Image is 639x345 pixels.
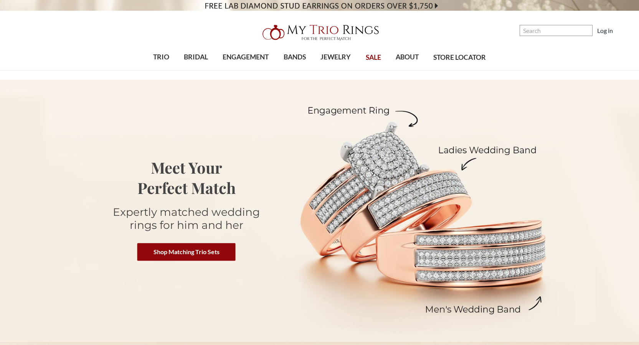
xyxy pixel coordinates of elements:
[520,25,593,36] input: Search
[185,20,454,45] a: My Trio Rings
[291,70,299,71] button: submenu toggle
[597,26,613,35] a: Log in
[388,45,426,70] a: ABOUT
[157,70,165,71] button: submenu toggle
[396,52,419,62] span: ABOUT
[433,53,486,62] span: STORE LOCATOR
[366,53,381,62] span: SALE
[276,45,313,70] a: BANDS
[284,52,306,62] span: BANDS
[137,243,236,261] a: Shop Matching Trio Sets
[177,45,215,70] a: BRIDAL
[313,45,358,70] a: JEWELRY
[403,70,411,71] button: submenu toggle
[358,45,388,70] a: SALE
[618,26,630,35] a: Cart with 0 items
[618,27,625,35] svg: cart.cart_preview
[146,45,177,70] a: TRIO
[215,45,276,70] a: ENGAGEMENT
[184,52,208,62] span: BRIDAL
[332,70,340,71] button: submenu toggle
[320,52,351,62] span: JEWELRY
[242,70,249,71] button: submenu toggle
[426,45,493,70] a: STORE LOCATOR
[223,52,269,62] span: ENGAGEMENT
[153,52,169,62] span: TRIO
[258,20,381,45] img: My Trio Rings
[192,70,200,71] button: submenu toggle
